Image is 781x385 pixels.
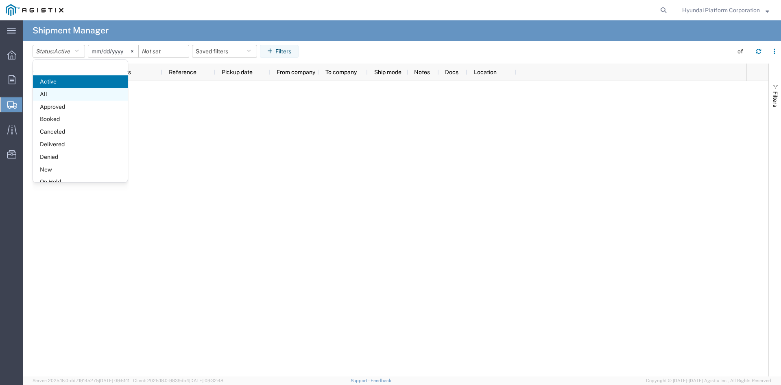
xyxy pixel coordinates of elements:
div: - of - [735,47,749,56]
span: Denied [33,151,128,163]
span: Reference [169,69,196,75]
span: Active [33,75,128,88]
a: Support [351,378,371,383]
span: Copyright © [DATE]-[DATE] Agistix Inc., All Rights Reserved [646,377,771,384]
button: Saved filters [192,45,257,58]
span: All [33,88,128,101]
span: Filters [772,91,779,107]
button: Status:Active [33,45,85,58]
input: Not set [139,45,189,57]
span: New [33,163,128,176]
span: Booked [33,113,128,125]
span: Approved [33,101,128,113]
span: [DATE] 09:51:11 [99,378,129,383]
button: Filters [260,45,299,58]
a: Feedback [371,378,391,383]
span: Server: 2025.18.0-dd719145275 [33,378,129,383]
span: Active [54,48,70,55]
span: To company [325,69,357,75]
span: Pickup date [222,69,253,75]
img: logo [6,4,63,16]
span: Hyundai Platform Corporation [682,6,760,15]
span: [DATE] 09:32:48 [189,378,223,383]
span: Location [474,69,497,75]
button: Hyundai Platform Corporation [682,5,770,15]
span: Ship mode [374,69,401,75]
input: Not set [88,45,138,57]
span: Delivered [33,138,128,151]
span: From company [277,69,315,75]
span: Notes [414,69,430,75]
h4: Shipment Manager [33,20,109,41]
span: Canceled [33,125,128,138]
span: Client: 2025.18.0-9839db4 [133,378,223,383]
span: Docs [445,69,458,75]
span: On Hold [33,176,128,188]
